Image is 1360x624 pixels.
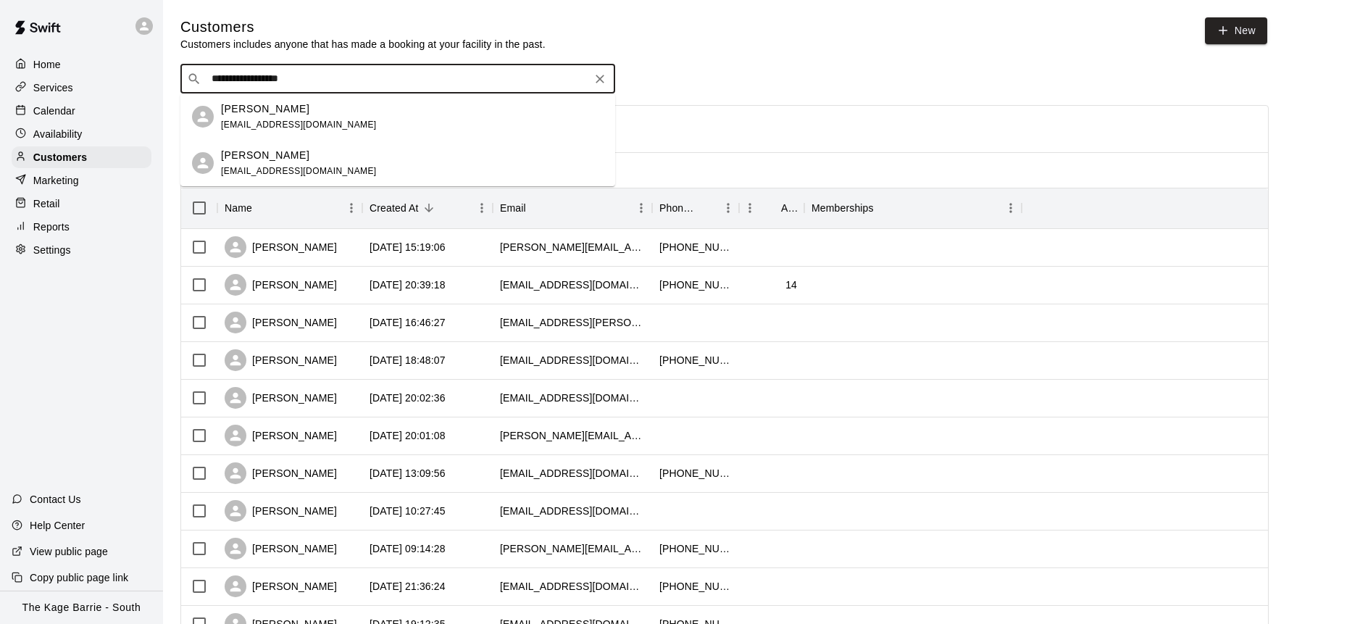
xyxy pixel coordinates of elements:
[370,504,446,518] div: 2025-09-07 10:27:45
[739,197,761,219] button: Menu
[781,188,797,228] div: Age
[370,391,446,405] div: 2025-09-10 20:02:36
[225,188,252,228] div: Name
[180,17,546,37] h5: Customers
[717,197,739,219] button: Menu
[33,57,61,72] p: Home
[362,188,493,228] div: Created At
[471,197,493,219] button: Menu
[221,101,309,117] p: [PERSON_NAME]
[225,575,337,597] div: [PERSON_NAME]
[659,240,732,254] div: +17058181152
[590,69,610,89] button: Clear
[192,152,214,174] div: Oscar Hays
[192,106,214,128] div: Michael Hays
[804,188,1022,228] div: Memberships
[370,240,446,254] div: 2025-09-16 15:19:06
[500,504,645,518] div: lukebennett@live.com
[370,353,446,367] div: 2025-09-11 18:48:07
[33,80,73,95] p: Services
[493,188,652,228] div: Email
[33,150,87,165] p: Customers
[33,196,60,211] p: Retail
[12,100,151,122] a: Calendar
[659,466,732,481] div: +19057581676
[419,198,439,218] button: Sort
[500,353,645,367] div: danieltcherniavski@gmail.com
[12,170,151,191] a: Marketing
[659,579,732,594] div: +14165628970
[225,425,337,446] div: [PERSON_NAME]
[225,500,337,522] div: [PERSON_NAME]
[761,198,781,218] button: Sort
[225,312,337,333] div: [PERSON_NAME]
[180,65,615,93] div: Search customers by name or email
[874,198,894,218] button: Sort
[500,391,645,405] div: connect@laurenmackay.com
[33,220,70,234] p: Reports
[370,315,446,330] div: 2025-09-15 16:46:27
[22,600,141,615] p: The Kage Barrie - South
[697,198,717,218] button: Sort
[341,197,362,219] button: Menu
[370,579,446,594] div: 2025-09-02 21:36:24
[221,120,377,130] span: [EMAIL_ADDRESS][DOMAIN_NAME]
[33,243,71,257] p: Settings
[370,466,446,481] div: 2025-09-08 13:09:56
[630,197,652,219] button: Menu
[30,518,85,533] p: Help Center
[225,236,337,258] div: [PERSON_NAME]
[500,278,645,292] div: desrochesvaillancourt1308@outlook.com
[30,544,108,559] p: View public page
[221,148,309,163] p: [PERSON_NAME]
[33,127,83,141] p: Availability
[500,188,526,228] div: Email
[659,353,732,367] div: +16476712020
[500,240,645,254] div: peter.csizmadia@icloud.com
[33,173,79,188] p: Marketing
[180,37,546,51] p: Customers includes anyone that has made a booking at your facility in the past.
[739,188,804,228] div: Age
[30,570,128,585] p: Copy public page link
[12,239,151,261] a: Settings
[500,466,645,481] div: bemister_cecile@hotmail.com
[12,146,151,168] a: Customers
[812,188,874,228] div: Memberships
[500,579,645,594] div: pcalaminici@hotmail.com
[12,77,151,99] a: Services
[225,349,337,371] div: [PERSON_NAME]
[1205,17,1267,44] a: New
[12,123,151,145] a: Availability
[500,315,645,330] div: carlchouinard@rogers.com
[370,188,419,228] div: Created At
[217,188,362,228] div: Name
[12,216,151,238] a: Reports
[526,198,546,218] button: Sort
[785,278,797,292] div: 14
[1000,197,1022,219] button: Menu
[652,188,739,228] div: Phone Number
[225,538,337,559] div: [PERSON_NAME]
[370,541,446,556] div: 2025-09-06 09:14:28
[12,54,151,75] a: Home
[370,428,446,443] div: 2025-09-10 20:01:08
[659,278,732,292] div: +17052098497
[370,278,446,292] div: 2025-09-15 20:39:18
[659,188,697,228] div: Phone Number
[225,462,337,484] div: [PERSON_NAME]
[225,274,337,296] div: [PERSON_NAME]
[500,541,645,556] div: laura_aitchison@hotmail.com
[30,492,81,507] p: Contact Us
[221,166,377,176] span: [EMAIL_ADDRESS][DOMAIN_NAME]
[225,387,337,409] div: [PERSON_NAME]
[12,193,151,215] a: Retail
[659,541,732,556] div: +14169864080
